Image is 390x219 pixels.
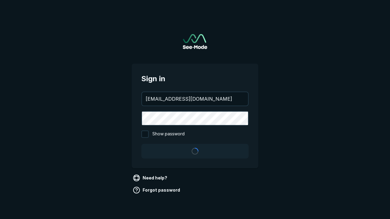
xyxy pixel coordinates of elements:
input: your@email.com [142,92,248,106]
a: Need help? [132,173,170,183]
span: Show password [152,130,185,138]
a: Forgot password [132,185,183,195]
span: Sign in [141,73,249,84]
a: Go to sign in [183,34,207,49]
img: See-Mode Logo [183,34,207,49]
